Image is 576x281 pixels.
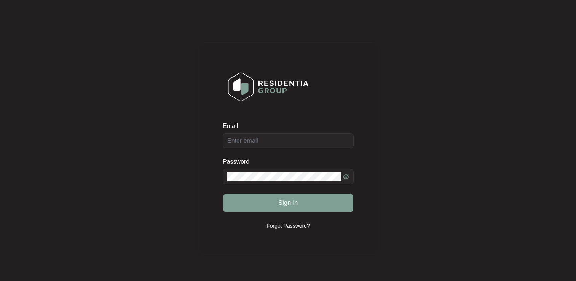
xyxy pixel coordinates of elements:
[223,194,353,212] button: Sign in
[223,158,255,166] label: Password
[223,67,313,106] img: Login Logo
[278,198,298,208] span: Sign in
[266,222,310,230] p: Forgot Password?
[227,172,341,181] input: Password
[223,133,354,148] input: Email
[343,174,349,180] span: eye-invisible
[223,122,243,130] label: Email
